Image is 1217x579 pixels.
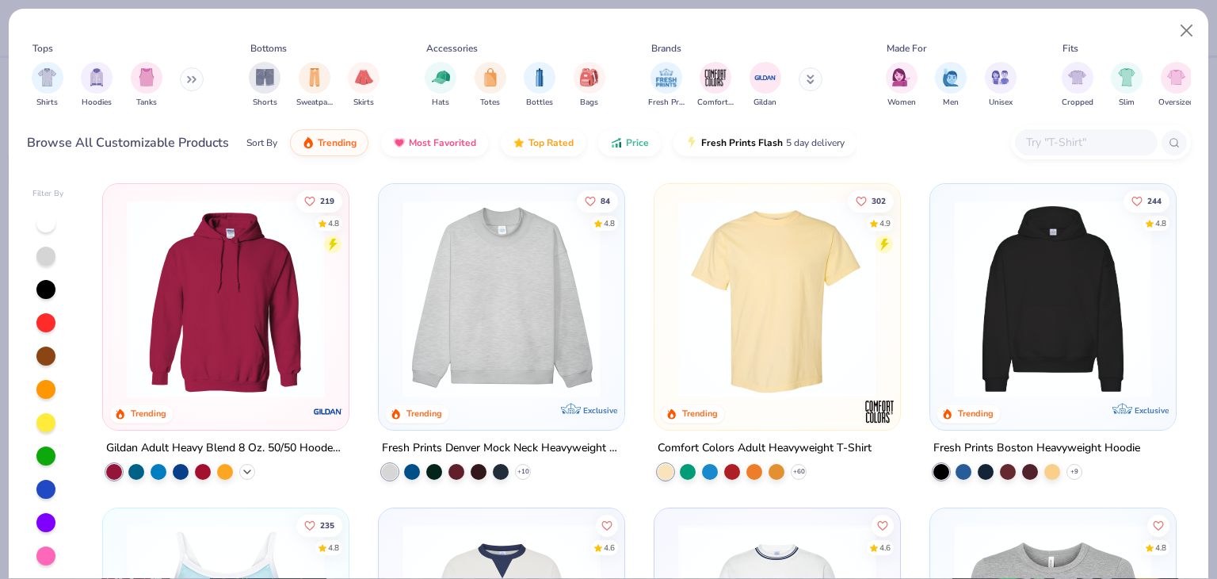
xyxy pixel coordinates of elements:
[601,197,610,205] span: 84
[985,62,1017,109] button: filter button
[658,439,872,458] div: Comfort Colors Adult Heavyweight T-Shirt
[654,66,678,90] img: Fresh Prints Image
[81,62,113,109] div: filter for Hoodies
[879,542,891,554] div: 4.6
[1024,133,1146,151] input: Try "T-Shirt"
[513,136,525,149] img: TopRated.gif
[701,136,783,149] span: Fresh Prints Flash
[1062,41,1078,56] div: Fits
[306,68,323,86] img: Sweatpants Image
[580,68,597,86] img: Bags Image
[318,136,357,149] span: Trending
[526,97,553,109] span: Bottles
[1134,405,1168,416] span: Exclusive
[348,62,380,109] button: filter button
[596,514,618,536] button: Like
[297,190,343,212] button: Like
[348,62,380,109] div: filter for Skirts
[1111,62,1143,109] div: filter for Slim
[577,190,618,212] button: Like
[482,68,499,86] img: Totes Image
[1118,68,1135,86] img: Slim Image
[673,129,856,156] button: Fresh Prints Flash5 day delivery
[886,62,918,109] button: filter button
[249,62,280,109] button: filter button
[697,62,734,109] button: filter button
[321,197,335,205] span: 219
[425,62,456,109] button: filter button
[648,62,685,109] div: filter for Fresh Prints
[1167,68,1185,86] img: Oversized Image
[432,68,450,86] img: Hats Image
[312,396,344,428] img: Gildan logo
[329,217,340,229] div: 4.8
[1158,62,1194,109] button: filter button
[946,200,1160,398] img: 91acfc32-fd48-4d6b-bdad-a4c1a30ac3fc
[290,129,368,156] button: Trending
[353,97,374,109] span: Skirts
[892,68,910,86] img: Women Image
[1119,97,1135,109] span: Slim
[651,41,681,56] div: Brands
[524,62,555,109] div: filter for Bottles
[501,129,586,156] button: Top Rated
[1111,62,1143,109] button: filter button
[131,62,162,109] div: filter for Tanks
[648,62,685,109] button: filter button
[246,136,277,150] div: Sort By
[393,136,406,149] img: most_fav.gif
[381,129,488,156] button: Most Favorited
[36,97,58,109] span: Shirts
[887,97,916,109] span: Women
[697,62,734,109] div: filter for Comfort Colors
[1172,16,1202,46] button: Close
[138,68,155,86] img: Tanks Image
[409,136,476,149] span: Most Favorited
[935,62,967,109] div: filter for Men
[574,62,605,109] div: filter for Bags
[249,62,280,109] div: filter for Shorts
[296,62,333,109] div: filter for Sweatpants
[583,405,617,416] span: Exclusive
[792,467,804,477] span: + 60
[598,129,661,156] button: Price
[626,136,649,149] span: Price
[872,514,894,536] button: Like
[524,62,555,109] button: filter button
[296,62,333,109] button: filter button
[753,97,776,109] span: Gildan
[604,542,615,554] div: 4.6
[750,62,781,109] div: filter for Gildan
[38,68,56,86] img: Shirts Image
[382,439,621,458] div: Fresh Prints Denver Mock Neck Heavyweight Sweatshirt
[119,200,333,398] img: 01756b78-01f6-4cc6-8d8a-3c30c1a0c8ac
[106,439,345,458] div: Gildan Adult Heavy Blend 8 Oz. 50/50 Hooded Sweatshirt
[1147,197,1162,205] span: 244
[425,62,456,109] div: filter for Hats
[329,542,340,554] div: 4.8
[302,136,315,149] img: trending.gif
[32,62,63,109] div: filter for Shirts
[848,190,894,212] button: Like
[1147,514,1169,536] button: Like
[1070,467,1078,477] span: + 9
[887,41,926,56] div: Made For
[1158,62,1194,109] div: filter for Oversized
[985,62,1017,109] div: filter for Unisex
[648,97,685,109] span: Fresh Prints
[531,68,548,86] img: Bottles Image
[528,136,574,149] span: Top Rated
[580,97,598,109] span: Bags
[480,97,500,109] span: Totes
[136,97,157,109] span: Tanks
[1155,217,1166,229] div: 4.8
[753,66,777,90] img: Gildan Image
[1062,62,1093,109] button: filter button
[32,41,53,56] div: Tops
[32,62,63,109] button: filter button
[1155,542,1166,554] div: 4.8
[670,200,884,398] img: 029b8af0-80e6-406f-9fdc-fdf898547912
[704,66,727,90] img: Comfort Colors Image
[82,97,112,109] span: Hoodies
[943,97,959,109] span: Men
